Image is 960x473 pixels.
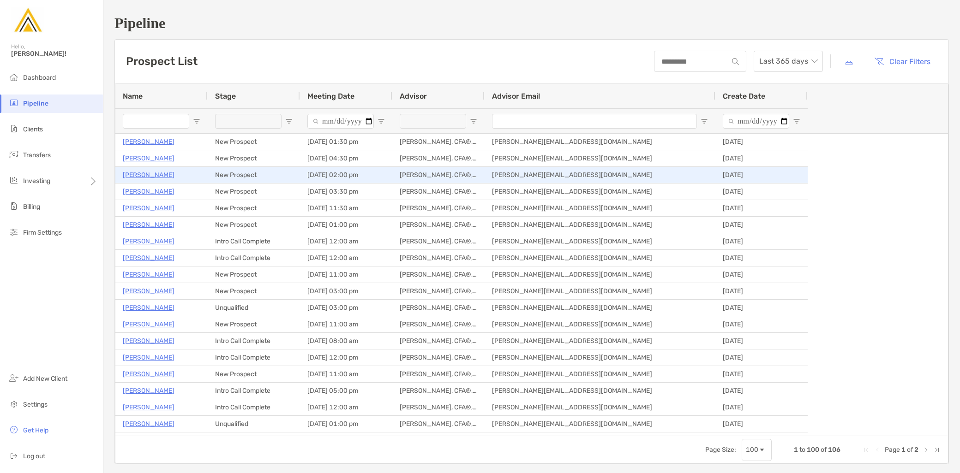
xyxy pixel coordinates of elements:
[392,200,485,216] div: [PERSON_NAME], CFA®, CEPA®
[300,200,392,216] div: [DATE] 11:30 am
[11,50,97,58] span: [PERSON_NAME]!
[715,316,808,332] div: [DATE]
[914,446,918,454] span: 2
[300,366,392,382] div: [DATE] 11:00 am
[485,167,715,183] div: [PERSON_NAME][EMAIL_ADDRESS][DOMAIN_NAME]
[392,399,485,415] div: [PERSON_NAME], CFA®, CEPA®
[485,300,715,316] div: [PERSON_NAME][EMAIL_ADDRESS][DOMAIN_NAME]
[300,250,392,266] div: [DATE] 12:00 am
[300,167,392,183] div: [DATE] 02:00 pm
[300,300,392,316] div: [DATE] 03:00 pm
[123,352,174,363] p: [PERSON_NAME]
[492,92,540,101] span: Advisor Email
[208,250,300,266] div: Intro Call Complete
[863,446,870,454] div: First Page
[208,366,300,382] div: New Prospect
[208,432,300,449] div: New Prospect
[485,183,715,200] div: [PERSON_NAME][EMAIL_ADDRESS][DOMAIN_NAME]
[485,134,715,150] div: [PERSON_NAME][EMAIL_ADDRESS][DOMAIN_NAME]
[215,92,236,101] span: Stage
[300,399,392,415] div: [DATE] 12:00 am
[715,349,808,366] div: [DATE]
[933,446,941,454] div: Last Page
[715,432,808,449] div: [DATE]
[723,92,765,101] span: Create Date
[715,250,808,266] div: [DATE]
[715,134,808,150] div: [DATE]
[715,399,808,415] div: [DATE]
[208,134,300,150] div: New Prospect
[715,167,808,183] div: [DATE]
[123,402,174,413] p: [PERSON_NAME]
[715,233,808,249] div: [DATE]
[485,399,715,415] div: [PERSON_NAME][EMAIL_ADDRESS][DOMAIN_NAME]
[715,183,808,200] div: [DATE]
[123,435,174,446] a: [PERSON_NAME]
[793,118,800,125] button: Open Filter Menu
[23,177,50,185] span: Investing
[907,446,913,454] span: of
[485,200,715,216] div: [PERSON_NAME][EMAIL_ADDRESS][DOMAIN_NAME]
[392,316,485,332] div: [PERSON_NAME], CFA®, CEPA®
[485,366,715,382] div: [PERSON_NAME][EMAIL_ADDRESS][DOMAIN_NAME]
[715,217,808,233] div: [DATE]
[8,123,19,134] img: clients icon
[300,432,392,449] div: [DATE] 11:00 am
[300,349,392,366] div: [DATE] 12:00 pm
[208,217,300,233] div: New Prospect
[8,97,19,108] img: pipeline icon
[485,250,715,266] div: [PERSON_NAME][EMAIL_ADDRESS][DOMAIN_NAME]
[193,118,200,125] button: Open Filter Menu
[392,432,485,449] div: [PERSON_NAME], CFA®, CEPA®
[874,446,881,454] div: Previous Page
[208,200,300,216] div: New Prospect
[123,219,174,231] p: [PERSON_NAME]
[8,149,19,160] img: transfers icon
[300,316,392,332] div: [DATE] 11:00 am
[23,125,43,133] span: Clients
[208,349,300,366] div: Intro Call Complete
[123,169,174,181] p: [PERSON_NAME]
[300,150,392,166] div: [DATE] 04:30 pm
[23,401,48,408] span: Settings
[307,114,374,129] input: Meeting Date Filter Input
[715,300,808,316] div: [DATE]
[300,233,392,249] div: [DATE] 12:00 am
[123,186,174,197] a: [PERSON_NAME]
[307,92,354,101] span: Meeting Date
[715,416,808,432] div: [DATE]
[123,335,174,347] a: [PERSON_NAME]
[485,283,715,299] div: [PERSON_NAME][EMAIL_ADDRESS][DOMAIN_NAME]
[392,217,485,233] div: [PERSON_NAME], CFA®, CEPA®
[123,202,174,214] p: [PERSON_NAME]
[123,368,174,380] a: [PERSON_NAME]
[123,114,189,129] input: Name Filter Input
[123,252,174,264] a: [PERSON_NAME]
[23,229,62,236] span: Firm Settings
[123,319,174,330] a: [PERSON_NAME]
[208,383,300,399] div: Intro Call Complete
[715,150,808,166] div: [DATE]
[126,55,198,68] h3: Prospect List
[300,333,392,349] div: [DATE] 08:00 am
[8,372,19,384] img: add_new_client icon
[485,432,715,449] div: [PERSON_NAME][EMAIL_ADDRESS][DOMAIN_NAME]
[392,266,485,283] div: [PERSON_NAME], CFA®, CEPA®
[300,217,392,233] div: [DATE] 01:00 pm
[821,446,827,454] span: of
[485,416,715,432] div: [PERSON_NAME][EMAIL_ADDRESS][DOMAIN_NAME]
[794,446,798,454] span: 1
[8,450,19,461] img: logout icon
[123,269,174,280] a: [PERSON_NAME]
[392,183,485,200] div: [PERSON_NAME], CFA®, CEPA®
[300,183,392,200] div: [DATE] 03:30 pm
[208,266,300,283] div: New Prospect
[11,4,44,37] img: Zoe Logo
[114,15,949,32] h1: Pipeline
